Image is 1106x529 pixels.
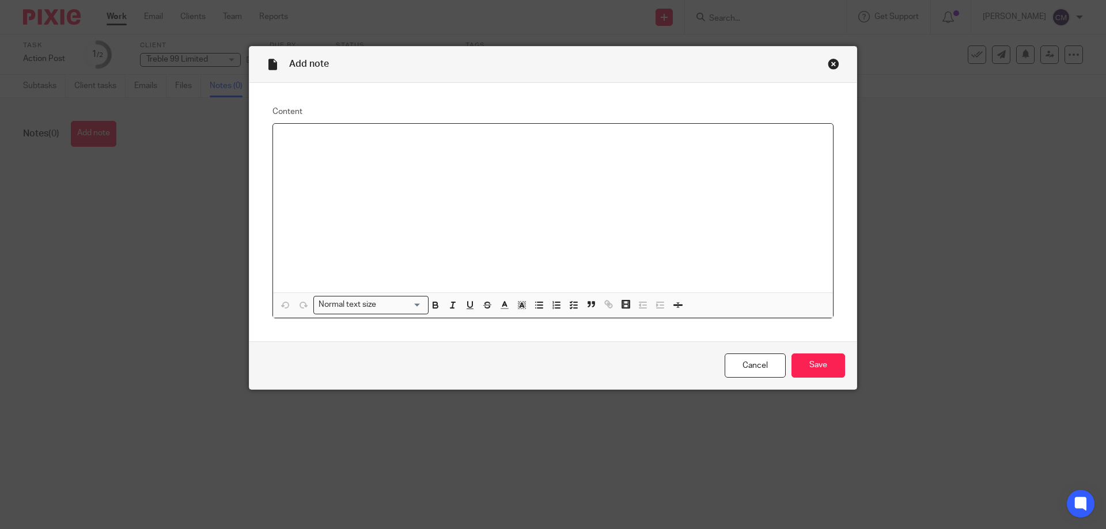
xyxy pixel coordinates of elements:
[380,299,422,311] input: Search for option
[272,106,834,117] label: Content
[316,299,379,311] span: Normal text size
[828,58,839,70] div: Close this dialog window
[313,296,429,314] div: Search for option
[289,59,329,68] span: Add note
[791,353,845,378] input: Save
[725,353,786,378] a: Cancel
